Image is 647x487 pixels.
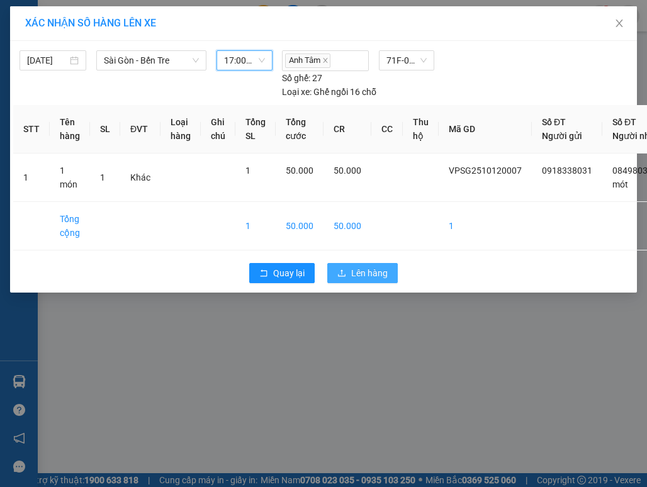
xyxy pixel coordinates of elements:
span: mót [612,179,628,189]
span: Anh Tâm [285,53,330,68]
button: rollbackQuay lại [249,263,315,283]
th: Loại hàng [160,105,201,154]
td: 1 [439,202,532,250]
span: Số ghế: [282,71,310,85]
span: Người gửi [542,131,582,141]
span: 50.000 [334,165,361,176]
th: CC [371,105,403,154]
th: Thu hộ [403,105,439,154]
td: 1 món [50,154,90,202]
span: down [192,57,200,64]
span: 17:00 - 71F-003.71 [224,51,264,70]
span: upload [337,269,346,279]
span: 1 [245,165,250,176]
span: 50.000 [286,165,313,176]
span: 1 [100,172,105,182]
span: Sài Gòn - Bến Tre [104,51,199,70]
span: rollback [259,269,268,279]
span: close [322,57,329,64]
td: 50.000 [323,202,371,250]
span: close [614,18,624,28]
div: Ghế ngồi 16 chỗ [282,85,376,99]
td: 1 [13,154,50,202]
td: Tổng cộng [50,202,90,250]
span: 71F-003.71 [386,51,426,70]
span: Số ĐT [542,117,566,127]
span: Quay lại [273,266,305,280]
span: Loại xe: [282,85,312,99]
div: 27 [282,71,322,85]
span: XÁC NHẬN SỐ HÀNG LÊN XE [25,17,156,29]
td: 1 [235,202,276,250]
th: SL [90,105,120,154]
input: 12/10/2025 [27,53,67,67]
td: 50.000 [276,202,323,250]
td: Khác [120,154,160,202]
th: Tên hàng [50,105,90,154]
th: Mã GD [439,105,532,154]
button: uploadLên hàng [327,263,398,283]
button: Close [602,6,637,42]
th: Tổng cước [276,105,323,154]
th: Ghi chú [201,105,235,154]
th: STT [13,105,50,154]
span: Lên hàng [351,266,388,280]
span: Số ĐT [612,117,636,127]
th: Tổng SL [235,105,276,154]
th: ĐVT [120,105,160,154]
span: VPSG2510120007 [449,165,522,176]
span: 0918338031 [542,165,592,176]
th: CR [323,105,371,154]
